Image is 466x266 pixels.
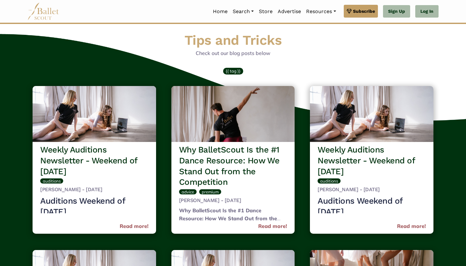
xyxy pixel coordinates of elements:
[40,196,148,217] h3: Auditions Weekend of [DATE]
[179,197,287,204] h5: [PERSON_NAME] - [DATE]
[318,145,426,177] h3: Weekly Auditions Newsletter - Weekend of [DATE]
[320,178,338,184] span: auditions
[230,5,256,18] a: Search
[344,5,378,18] a: Subscribe
[120,222,148,231] a: Read more!
[30,49,436,58] p: Check out our blog posts below
[383,5,410,18] a: Sign Up
[310,86,433,142] img: header_image.img
[40,145,148,177] h3: Weekly Auditions Newsletter - Weekend of [DATE]
[40,186,148,193] h5: [PERSON_NAME] - [DATE]
[258,222,287,231] a: Read more!
[210,5,230,18] a: Home
[171,86,295,142] img: header_image.img
[179,207,281,230] strong: Why BalletScout Is the #1 Dance Resource: How We Stand Out from the Competition
[397,222,426,231] a: Read more!
[318,196,426,217] h3: Auditions Weekend of [DATE]
[226,68,241,74] span: {{ tag }}
[202,189,219,194] span: premium
[30,32,436,49] h1: Tips and Tricks
[179,145,287,188] h3: Why BalletScout Is the #1 Dance Resource: How We Stand Out from the Competition
[33,86,156,142] img: header_image.img
[304,5,338,18] a: Resources
[256,5,275,18] a: Store
[43,178,61,184] span: auditions
[318,186,426,193] h5: [PERSON_NAME] - [DATE]
[353,8,375,15] span: Subscribe
[275,5,304,18] a: Advertise
[347,8,352,15] img: gem.svg
[182,189,194,194] span: advice
[415,5,439,18] a: Log In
